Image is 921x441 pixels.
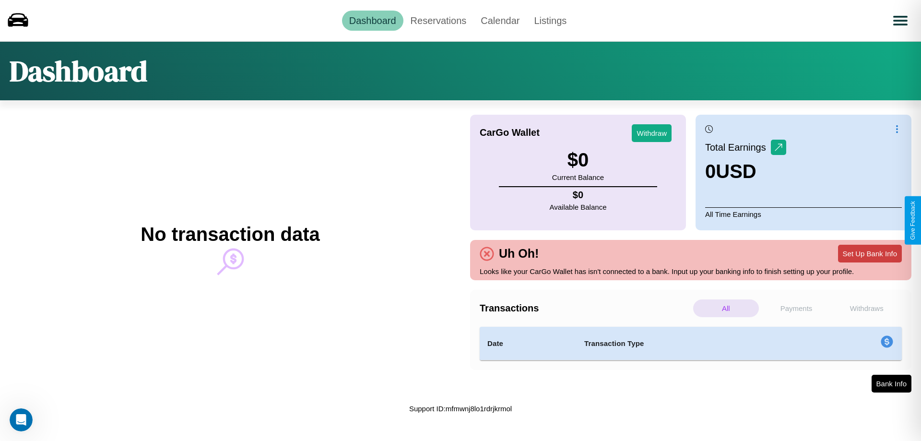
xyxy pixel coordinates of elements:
[632,124,672,142] button: Withdraw
[494,247,543,261] h4: Uh Oh!
[764,299,829,317] p: Payments
[480,265,902,278] p: Looks like your CarGo Wallet has isn't connected to a bank. Input up your banking info to finish ...
[403,11,474,31] a: Reservations
[473,11,527,31] a: Calendar
[834,299,899,317] p: Withdraws
[480,303,691,314] h4: Transactions
[838,245,902,262] button: Set Up Bank Info
[342,11,403,31] a: Dashboard
[487,338,569,349] h4: Date
[141,224,319,245] h2: No transaction data
[887,7,914,34] button: Open menu
[550,190,607,201] h4: $ 0
[10,51,147,91] h1: Dashboard
[584,338,802,349] h4: Transaction Type
[693,299,759,317] p: All
[10,408,33,431] iframe: Intercom live chat
[705,207,902,221] p: All Time Earnings
[527,11,574,31] a: Listings
[409,402,512,415] p: Support ID: mfmwnj8lo1rdrjkrmol
[705,139,771,156] p: Total Earnings
[705,161,786,182] h3: 0 USD
[872,375,911,393] button: Bank Info
[550,201,607,214] p: Available Balance
[480,327,902,360] table: simple table
[909,201,916,240] div: Give Feedback
[480,127,540,138] h4: CarGo Wallet
[552,149,604,171] h3: $ 0
[552,171,604,184] p: Current Balance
